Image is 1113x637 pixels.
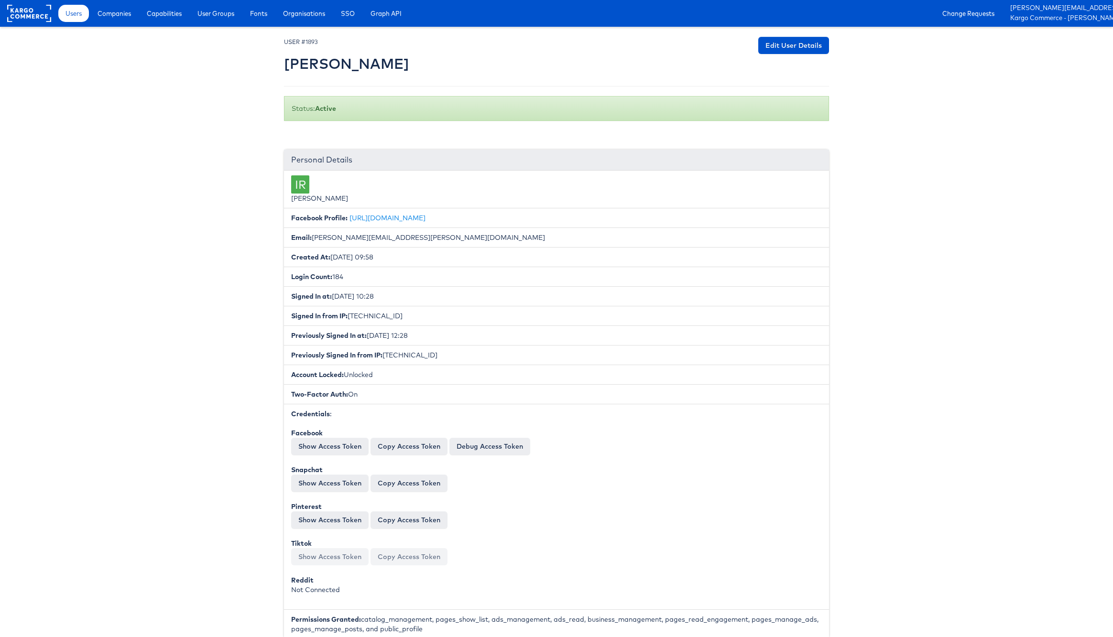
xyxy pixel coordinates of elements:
[291,175,309,194] div: IR
[291,214,348,222] b: Facebook Profile:
[334,5,362,22] a: SSO
[291,312,348,320] b: Signed In from IP:
[291,475,369,492] button: Show Access Token
[284,384,829,404] li: On
[291,438,369,455] button: Show Access Token
[284,38,318,45] small: USER #1893
[190,5,241,22] a: User Groups
[284,247,829,267] li: [DATE] 09:58
[371,548,447,565] button: Copy Access Token
[1010,13,1106,23] a: Kargo Commerce - [PERSON_NAME]
[371,511,447,529] button: Copy Access Token
[349,214,426,222] a: [URL][DOMAIN_NAME]
[935,5,1002,22] a: Change Requests
[291,502,322,511] b: Pinterest
[291,511,369,529] button: Show Access Token
[140,5,189,22] a: Capabilities
[284,306,829,326] li: [TECHNICAL_ID]
[283,9,325,18] span: Organisations
[291,292,332,301] b: Signed In at:
[197,9,234,18] span: User Groups
[284,56,409,72] h2: [PERSON_NAME]
[90,5,138,22] a: Companies
[284,345,829,365] li: [TECHNICAL_ID]
[363,5,409,22] a: Graph API
[284,325,829,345] li: [DATE] 12:28
[371,475,447,492] button: Copy Access Token
[284,96,829,121] div: Status:
[250,9,267,18] span: Fonts
[243,5,274,22] a: Fonts
[449,438,530,455] a: Debug Access Token
[65,9,82,18] span: Users
[284,227,829,248] li: [PERSON_NAME][EMAIL_ADDRESS][PERSON_NAME][DOMAIN_NAME]
[284,365,829,385] li: Unlocked
[371,9,402,18] span: Graph API
[1010,3,1106,13] a: [PERSON_NAME][EMAIL_ADDRESS][PERSON_NAME][DOMAIN_NAME]
[284,171,829,208] li: [PERSON_NAME]
[284,267,829,287] li: 184
[284,286,829,306] li: [DATE] 10:28
[291,410,330,418] b: Credentials
[98,9,131,18] span: Companies
[147,9,182,18] span: Capabilities
[291,465,323,474] b: Snapchat
[291,429,323,437] b: Facebook
[291,253,330,261] b: Created At:
[284,150,829,171] div: Personal Details
[291,539,312,548] b: Tiktok
[291,575,822,594] div: Not Connected
[291,331,367,340] b: Previously Signed In at:
[291,233,312,242] b: Email:
[291,370,344,379] b: Account Locked:
[58,5,89,22] a: Users
[276,5,332,22] a: Organisations
[758,37,829,54] a: Edit User Details
[291,351,382,359] b: Previously Signed In from IP:
[291,390,348,399] b: Two-Factor Auth:
[315,104,336,113] b: Active
[291,615,361,624] b: Permissions Granted:
[341,9,355,18] span: SSO
[371,438,447,455] button: Copy Access Token
[291,576,314,584] b: Reddit
[291,272,332,281] b: Login Count:
[291,548,369,565] button: Show Access Token
[284,404,829,610] li: :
